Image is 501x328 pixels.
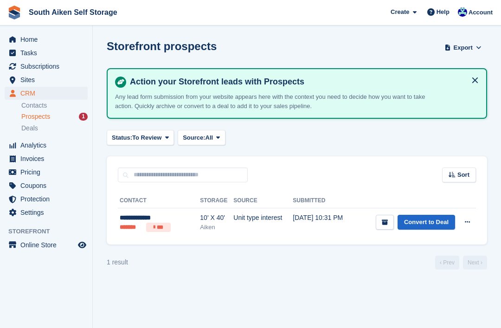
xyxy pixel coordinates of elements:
h1: Storefront prospects [107,40,217,52]
p: Any lead form submission from your website appears here with the context you need to decide how y... [115,92,440,110]
a: menu [5,193,88,206]
a: menu [5,73,88,86]
span: All [206,133,213,142]
th: Source [233,193,293,208]
img: stora-icon-8386f47178a22dfd0bd8f6a31ec36ba5ce8667c1dd55bd0f319d3a0aa187defe.svg [7,6,21,19]
a: menu [5,87,88,100]
span: Tasks [20,46,76,59]
a: menu [5,166,88,179]
span: Online Store [20,238,76,251]
button: Export [443,40,483,55]
span: Export [454,43,473,52]
a: menu [5,46,88,59]
th: Contact [118,193,200,208]
span: Source: [183,133,205,142]
span: Home [20,33,76,46]
span: Analytics [20,139,76,152]
span: Prospects [21,112,50,121]
a: Prospects 1 [21,112,88,122]
span: Coupons [20,179,76,192]
a: Preview store [77,239,88,251]
button: Source: All [178,130,225,145]
a: menu [5,152,88,165]
a: menu [5,238,88,251]
div: 10' X 40' [200,213,233,223]
span: Storefront [8,227,92,236]
span: Sites [20,73,76,86]
a: Next [463,256,487,270]
div: 1 result [107,257,128,267]
a: menu [5,33,88,46]
a: Contacts [21,101,88,110]
nav: Page [433,256,489,270]
div: 1 [79,113,88,121]
a: menu [5,206,88,219]
div: Aiken [200,223,233,232]
a: Previous [435,256,459,270]
td: Unit type interest [233,208,293,237]
span: Pricing [20,166,76,179]
a: Deals [21,123,88,133]
img: Todd Brown [458,7,467,17]
span: Subscriptions [20,60,76,73]
a: South Aiken Self Storage [25,5,121,20]
span: CRM [20,87,76,100]
span: Protection [20,193,76,206]
span: To Review [132,133,161,142]
button: Status: To Review [107,130,174,145]
td: [DATE] 10:31 PM [293,208,353,237]
a: Convert to Deal [398,215,455,230]
h4: Action your Storefront leads with Prospects [126,77,479,87]
span: Create [391,7,409,17]
span: Sort [457,170,469,180]
span: Status: [112,133,132,142]
th: Storage [200,193,233,208]
span: Settings [20,206,76,219]
span: Invoices [20,152,76,165]
a: menu [5,139,88,152]
th: Submitted [293,193,353,208]
span: Help [437,7,450,17]
a: menu [5,179,88,192]
a: menu [5,60,88,73]
span: Account [469,8,493,17]
span: Deals [21,124,38,133]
